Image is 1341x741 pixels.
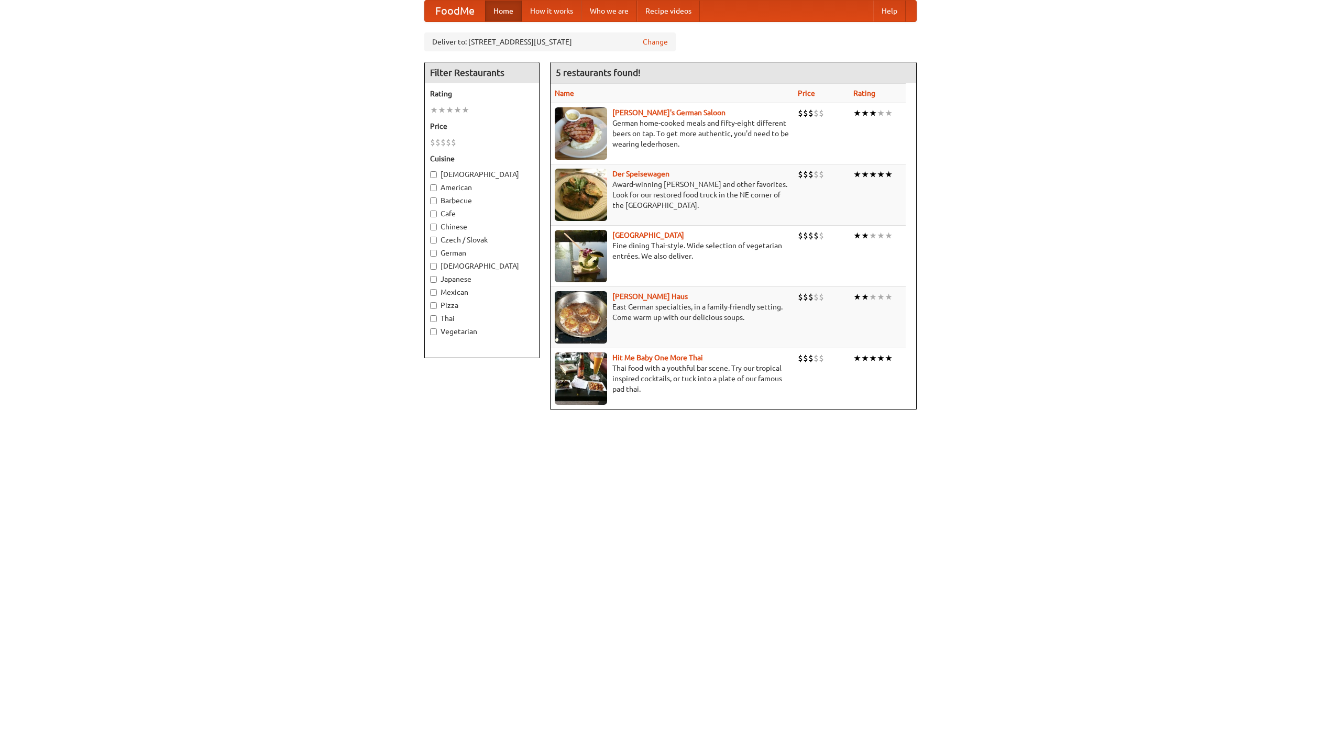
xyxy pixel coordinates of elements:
h5: Rating [430,89,534,99]
li: ★ [454,104,461,116]
li: $ [808,230,814,241]
li: ★ [877,352,885,364]
a: Help [873,1,906,21]
li: $ [808,169,814,180]
li: $ [435,137,441,148]
li: ★ [885,291,893,303]
h5: Price [430,121,534,131]
li: $ [808,107,814,119]
h4: Filter Restaurants [425,62,539,83]
a: Price [798,89,815,97]
img: satay.jpg [555,230,607,282]
li: $ [814,352,819,364]
h5: Cuisine [430,153,534,164]
li: ★ [861,291,869,303]
p: German home-cooked meals and fifty-eight different beers on tap. To get more authentic, you'd nee... [555,118,789,149]
li: $ [808,352,814,364]
li: ★ [861,230,869,241]
input: [DEMOGRAPHIC_DATA] [430,263,437,270]
li: ★ [461,104,469,116]
a: FoodMe [425,1,485,21]
li: $ [446,137,451,148]
a: [PERSON_NAME] Haus [612,292,688,301]
li: ★ [885,230,893,241]
input: Japanese [430,276,437,283]
li: $ [451,137,456,148]
label: Pizza [430,300,534,311]
img: esthers.jpg [555,107,607,160]
img: kohlhaus.jpg [555,291,607,344]
li: $ [814,291,819,303]
li: ★ [885,169,893,180]
a: [PERSON_NAME]'s German Saloon [612,108,726,117]
input: Cafe [430,211,437,217]
li: ★ [861,169,869,180]
input: Thai [430,315,437,322]
li: ★ [869,291,877,303]
img: babythai.jpg [555,352,607,405]
label: Barbecue [430,195,534,206]
p: Award-winning [PERSON_NAME] and other favorites. Look for our restored food truck in the NE corne... [555,179,789,211]
label: Cafe [430,208,534,219]
li: $ [819,230,824,241]
li: $ [430,137,435,148]
li: ★ [853,291,861,303]
a: Who we are [581,1,637,21]
label: Mexican [430,287,534,297]
input: Vegetarian [430,328,437,335]
ng-pluralize: 5 restaurants found! [556,68,641,78]
li: ★ [877,107,885,119]
input: Mexican [430,289,437,296]
label: German [430,248,534,258]
input: Czech / Slovak [430,237,437,244]
p: Fine dining Thai-style. Wide selection of vegetarian entrées. We also deliver. [555,240,789,261]
li: $ [814,169,819,180]
a: [GEOGRAPHIC_DATA] [612,231,684,239]
li: $ [803,291,808,303]
li: ★ [446,104,454,116]
label: Vegetarian [430,326,534,337]
li: ★ [869,107,877,119]
input: American [430,184,437,191]
li: $ [819,352,824,364]
li: ★ [869,352,877,364]
a: Hit Me Baby One More Thai [612,353,703,362]
label: [DEMOGRAPHIC_DATA] [430,261,534,271]
p: Thai food with a youthful bar scene. Try our tropical inspired cocktails, or tuck into a plate of... [555,363,789,394]
li: ★ [861,107,869,119]
a: Rating [853,89,875,97]
input: German [430,250,437,257]
a: Change [643,37,668,47]
li: ★ [430,104,438,116]
input: Pizza [430,302,437,309]
li: $ [441,137,446,148]
li: $ [808,291,814,303]
li: ★ [869,169,877,180]
li: $ [798,169,803,180]
li: $ [819,291,824,303]
li: $ [798,352,803,364]
b: Der Speisewagen [612,170,669,178]
li: $ [814,230,819,241]
label: Japanese [430,274,534,284]
label: [DEMOGRAPHIC_DATA] [430,169,534,180]
li: $ [798,291,803,303]
li: $ [814,107,819,119]
li: $ [798,230,803,241]
li: $ [819,169,824,180]
a: Name [555,89,574,97]
li: ★ [853,107,861,119]
li: ★ [438,104,446,116]
li: ★ [869,230,877,241]
li: ★ [853,230,861,241]
label: Chinese [430,222,534,232]
input: Barbecue [430,197,437,204]
li: $ [803,230,808,241]
li: $ [803,107,808,119]
img: speisewagen.jpg [555,169,607,221]
input: [DEMOGRAPHIC_DATA] [430,171,437,178]
a: Home [485,1,522,21]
